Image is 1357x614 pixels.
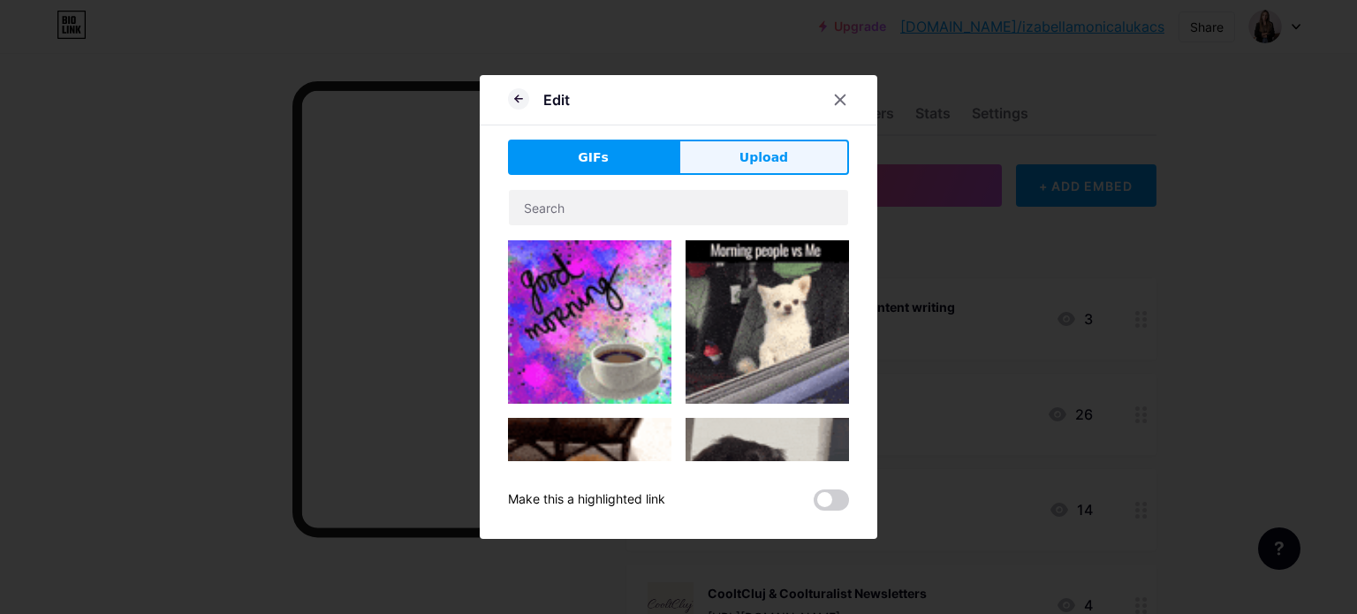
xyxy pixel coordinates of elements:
[678,140,849,175] button: Upload
[509,190,848,225] input: Search
[739,148,788,167] span: Upload
[686,240,849,404] img: Gihpy
[508,140,678,175] button: GIFs
[508,240,671,404] img: Gihpy
[686,418,849,581] img: Gihpy
[543,89,570,110] div: Edit
[578,148,609,167] span: GIFs
[508,489,665,511] div: Make this a highlighted link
